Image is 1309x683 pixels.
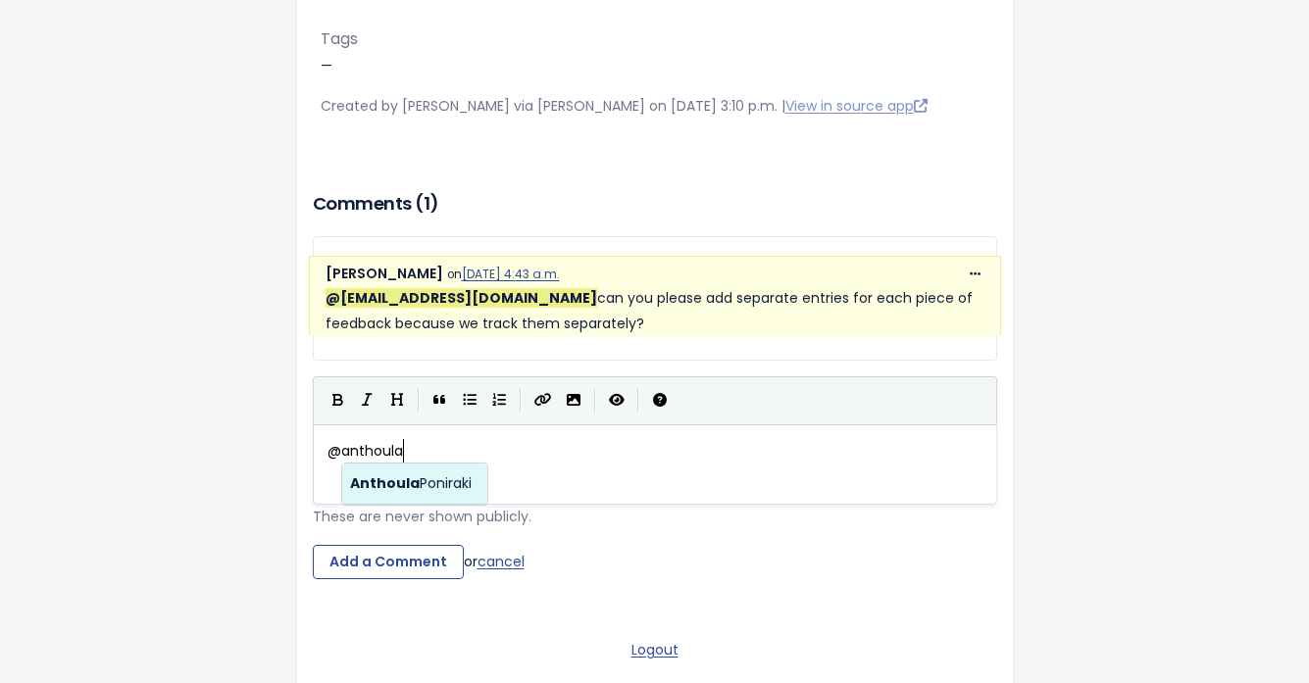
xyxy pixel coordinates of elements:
[484,386,514,415] button: Numbered List
[342,463,487,505] li: Poniraki
[424,191,430,216] span: 1
[382,386,412,415] button: Heading
[447,267,560,282] span: on
[594,388,596,413] i: |
[426,386,455,415] button: Quote
[520,388,522,413] i: |
[386,473,396,493] span: o
[455,386,484,415] button: Generic List
[602,386,631,415] button: Toggle Preview
[313,507,531,526] span: These are never shown publicly.
[313,190,997,218] h3: Comments ( )
[370,473,377,493] span: t
[406,473,410,493] span: l
[350,473,360,493] span: A
[631,640,679,659] a: Logout
[637,388,639,413] i: |
[326,288,597,308] span: Nikki Dandolou
[559,386,588,415] button: Import an image
[360,473,370,493] span: n
[324,386,353,415] button: Bold
[645,386,675,415] button: Markdown Guide
[327,441,403,461] span: @anthoula
[785,96,928,116] a: View in source app
[353,386,382,415] button: Italic
[321,27,358,50] span: Tags
[326,286,984,335] p: can you please add separate entries for each piece of feedback because we track them separately?
[396,473,406,493] span: u
[528,386,559,415] button: Create Link
[410,473,420,493] span: a
[313,545,997,580] div: or
[462,267,560,282] a: [DATE] 4:43 a.m.
[321,25,989,78] p: —
[418,388,420,413] i: |
[326,264,443,283] span: [PERSON_NAME]
[478,552,525,571] a: cancel
[377,473,386,493] span: h
[321,96,928,116] span: Created by [PERSON_NAME] via [PERSON_NAME] on [DATE] 3:10 p.m. |
[313,545,464,580] input: Add a Comment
